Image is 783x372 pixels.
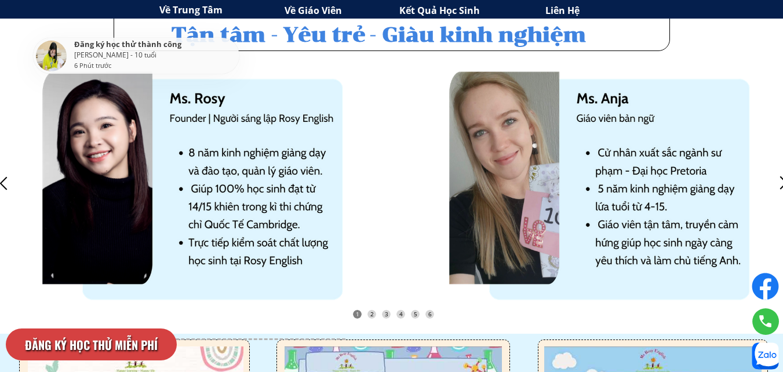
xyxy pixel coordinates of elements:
div: [PERSON_NAME] - 10 tuổi [74,50,236,60]
h3: Liên Hệ [545,3,651,19]
div: 3 [382,310,391,319]
h3: Về Giáo Viên [285,3,408,19]
div: 4 [396,310,405,319]
div: 2 [367,310,376,319]
h3: Kết Quả Học Sinh [399,3,552,19]
div: 6 [425,310,434,319]
div: 5 [411,310,420,319]
div: Đăng ký học thử thành công [74,41,236,50]
h3: Về Trung Tâm [159,3,281,18]
div: 6 Phút trước [74,60,111,71]
div: 1 [353,310,362,319]
p: ĐĂNG KÝ HỌC THỬ MIỄN PHÍ [6,328,177,360]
